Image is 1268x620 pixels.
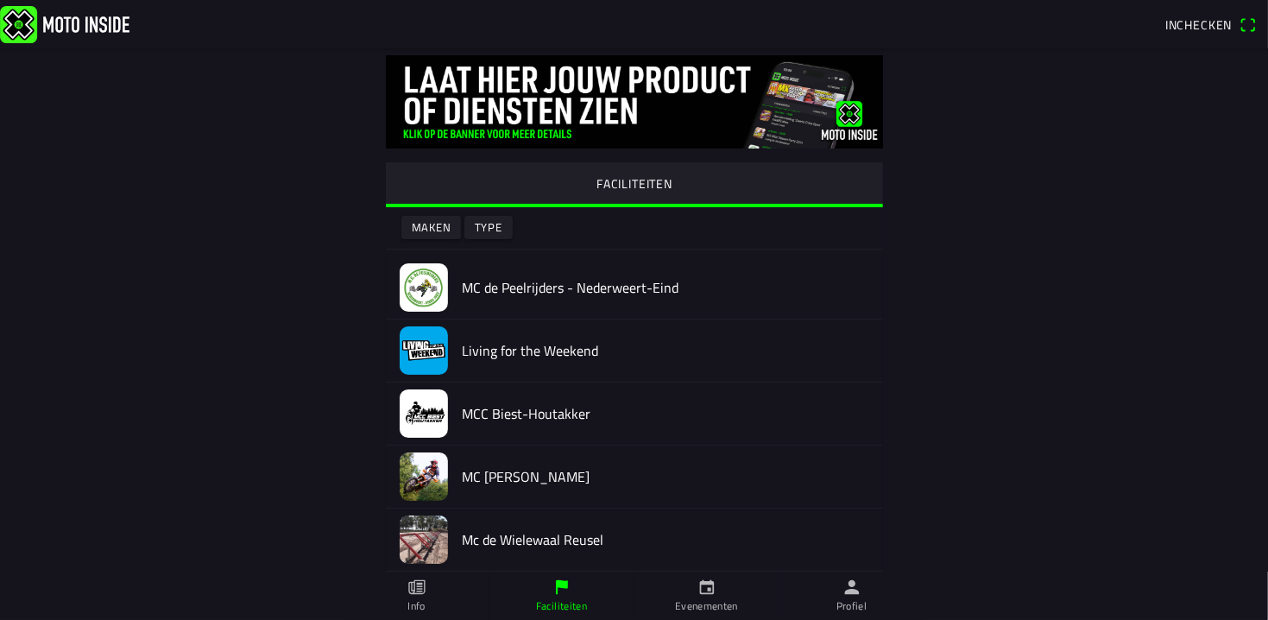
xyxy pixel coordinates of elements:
[675,598,738,614] ion-label: Evenementen
[400,263,448,312] img: aAdPnaJ0eM91CyR0W3EJwaucQemX36SUl3ujApoD.jpeg
[400,452,448,501] img: OVnFQxerog5cC59gt7GlBiORcCq4WNUAybko3va6.jpeg
[462,469,869,485] h2: MC [PERSON_NAME]
[1157,9,1265,39] a: Incheckenqr scanner
[462,406,869,422] h2: MCC Biest-Houtakker
[552,578,571,597] ion-icon: flag
[400,516,448,564] img: YWMvcvOLWY37agttpRZJaAs8ZAiLaNCKac4Ftzsi.jpeg
[842,578,861,597] ion-icon: person
[536,598,587,614] ion-label: Faciliteiten
[407,578,426,597] ion-icon: paper
[1165,16,1233,34] span: Inchecken
[411,222,451,233] ion-text: Maken
[386,55,883,149] img: gq2TelBLMmpi4fWFHNg00ygdNTGbkoIX0dQjbKR7.jpg
[464,216,513,239] ion-button: Type
[462,343,869,359] h2: Living for the Weekend
[400,389,448,438] img: blYthksgOceLkNu2ej2JKmd89r2Pk2JqgKxchyE3.jpg
[462,280,869,296] h2: MC de Peelrijders - Nederweert-Eind
[400,326,448,375] img: iSUQscf9i1joESlnIyEiMfogXz7Bc5tjPeDLpnIM.jpeg
[697,578,716,597] ion-icon: calendar
[462,532,869,548] h2: Mc de Wielewaal Reusel
[386,162,883,207] ion-segment-button: FACILITEITEN
[407,598,425,614] ion-label: Info
[836,598,867,614] ion-label: Profiel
